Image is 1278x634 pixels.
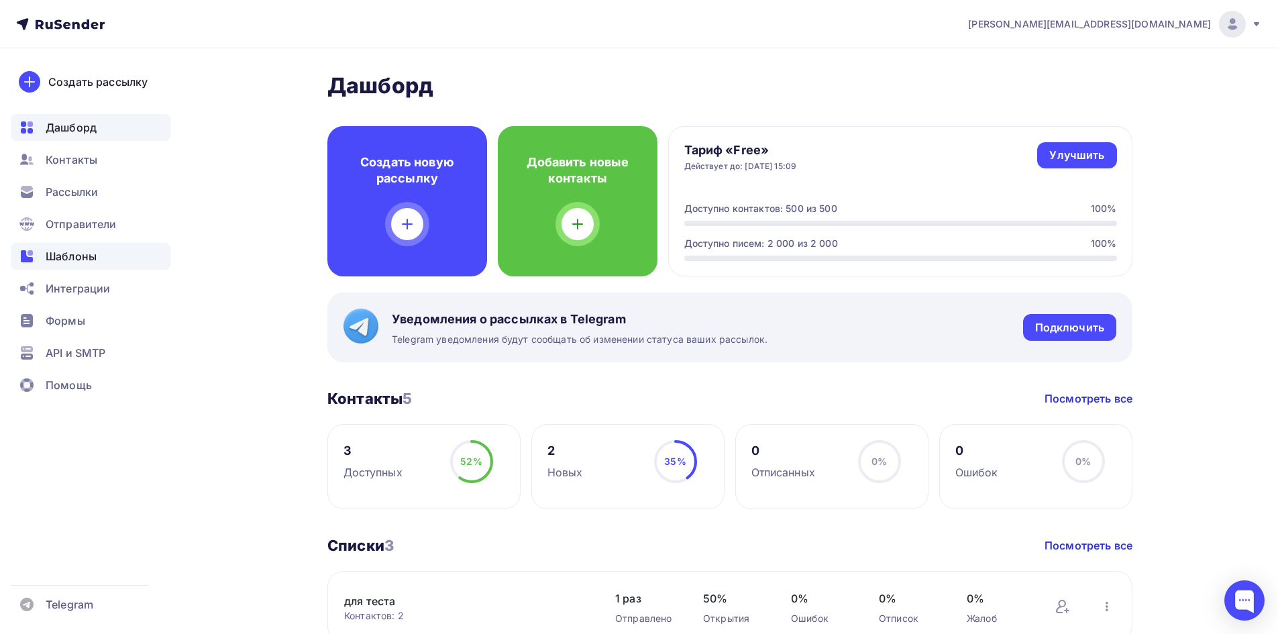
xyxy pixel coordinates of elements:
[343,464,403,480] div: Доступных
[1049,148,1104,163] div: Улучшить
[955,464,998,480] div: Ошибок
[703,590,764,606] span: 50%
[349,154,466,187] h4: Создать новую рассылку
[392,311,767,327] span: Уведомления о рассылках в Telegram
[384,537,394,554] span: 3
[46,184,98,200] span: Рассылки
[343,443,403,459] div: 3
[460,456,482,467] span: 52%
[664,456,686,467] span: 35%
[46,280,110,297] span: Интеграции
[11,178,170,205] a: Рассылки
[968,11,1262,38] a: [PERSON_NAME][EMAIL_ADDRESS][DOMAIN_NAME]
[1035,320,1104,335] div: Подключить
[1045,537,1132,553] a: Посмотреть все
[791,590,852,606] span: 0%
[1091,237,1117,250] div: 100%
[1091,202,1117,215] div: 100%
[547,464,583,480] div: Новых
[703,612,764,625] div: Открытия
[879,590,940,606] span: 0%
[46,119,97,136] span: Дашборд
[968,17,1211,31] span: [PERSON_NAME][EMAIL_ADDRESS][DOMAIN_NAME]
[46,216,117,232] span: Отправители
[11,146,170,173] a: Контакты
[11,114,170,141] a: Дашборд
[46,377,92,393] span: Помощь
[327,536,394,555] h3: Списки
[46,596,93,613] span: Telegram
[684,202,837,215] div: Доступно контактов: 500 из 500
[46,345,105,361] span: API и SMTP
[791,612,852,625] div: Ошибок
[684,142,797,158] h4: Тариф «Free»
[327,389,412,408] h3: Контакты
[547,443,583,459] div: 2
[871,456,887,467] span: 0%
[751,443,815,459] div: 0
[46,152,97,168] span: Контакты
[615,612,676,625] div: Отправлено
[684,237,838,250] div: Доступно писем: 2 000 из 2 000
[1045,390,1132,407] a: Посмотреть все
[955,443,998,459] div: 0
[11,307,170,334] a: Формы
[46,313,85,329] span: Формы
[967,590,1028,606] span: 0%
[327,72,1132,99] h2: Дашборд
[519,154,636,187] h4: Добавить новые контакты
[11,211,170,237] a: Отправители
[11,243,170,270] a: Шаблоны
[684,161,797,172] div: Действует до: [DATE] 15:09
[344,609,588,623] div: Контактов: 2
[46,248,97,264] span: Шаблоны
[615,590,676,606] span: 1 раз
[967,612,1028,625] div: Жалоб
[403,390,412,407] span: 5
[1075,456,1091,467] span: 0%
[751,464,815,480] div: Отписанных
[344,593,572,609] a: для теста
[392,333,767,346] span: Telegram уведомления будут сообщать об изменении статуса ваших рассылок.
[879,612,940,625] div: Отписок
[48,74,148,90] div: Создать рассылку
